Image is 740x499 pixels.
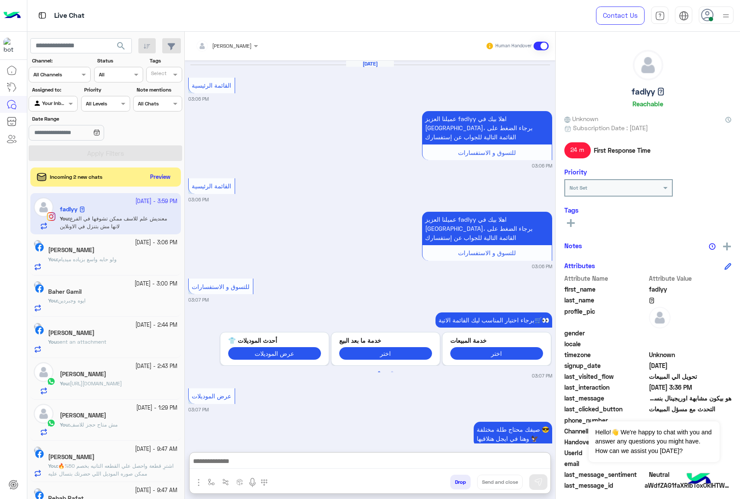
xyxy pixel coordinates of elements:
[32,86,77,94] label: Assigned to:
[204,475,219,489] button: select flow
[564,427,647,436] span: ChannelId
[564,448,647,457] span: UserId
[48,288,82,295] h5: Baher Gamil
[532,263,552,270] small: 03:06 PM
[219,475,233,489] button: Trigger scenario
[564,372,647,381] span: last_visited_flow
[47,419,56,427] img: WhatsApp
[228,336,321,345] p: أحدث الموديلات 👕
[564,328,647,338] span: gender
[48,463,57,469] span: You
[48,463,174,477] span: اشترِ قطعة واحصل علي القطعه التانيه بخصم 50%🔥 ممكن صوره الموديل اللي حضرتك بتسال عليه
[135,362,177,371] small: [DATE] - 2:43 PM
[339,336,432,345] p: خدمة ما بعد البيع
[532,372,552,379] small: 03:07 PM
[570,184,587,191] b: Not Set
[649,394,732,403] span: هو بيكون مشابهة اوريجينال بنسبه كام
[48,329,95,337] h5: Refat Abdelhakem
[48,463,58,469] b: :
[655,11,665,21] img: tab
[48,256,58,263] b: :
[649,350,732,359] span: Unknown
[136,404,177,412] small: [DATE] - 1:29 PM
[573,123,648,132] span: Subscription Date : [DATE]
[32,115,129,123] label: Date Range
[450,336,543,345] p: خدمة المبيعات
[450,475,471,489] button: Drop
[632,100,663,108] h6: Reachable
[564,295,647,305] span: last_name
[649,295,732,305] span: 𖤍
[649,274,732,283] span: Attribute Value
[135,239,177,247] small: [DATE] - 3:06 PM
[649,339,732,348] span: null
[60,421,69,428] span: You
[48,246,95,254] h5: Sherif Hamdy
[649,307,671,328] img: defaultAdmin.png
[564,350,647,359] span: timezone
[564,339,647,348] span: locale
[134,280,177,288] small: [DATE] - 3:00 PM
[34,362,53,382] img: defaultAdmin.png
[84,86,129,94] label: Priority
[594,146,651,155] span: First Response Time
[60,421,70,428] b: :
[458,249,516,256] span: للتسوق و الاستفسارات
[495,43,532,49] small: Human Handover
[135,321,177,329] small: [DATE] - 2:44 PM
[37,10,48,21] img: tab
[564,114,598,123] span: Unknown
[34,446,42,454] img: picture
[70,380,122,387] span: https://eagle.com.eg/products/pants-jogger-cut-saw-jo-931-w25?_pos=1&_psq=jo-931&_ss=e&_v=1.0
[35,450,44,458] img: Facebook
[32,57,90,65] label: Channel:
[532,162,552,169] small: 03:06 PM
[29,145,182,161] button: Apply Filters
[388,368,396,377] button: 2 of 2
[34,281,42,289] img: picture
[649,459,732,468] span: null
[236,479,243,486] img: create order
[48,453,95,461] h5: Zyad Nasr
[649,328,732,338] span: null
[193,477,204,488] img: send attachment
[34,323,42,331] img: picture
[649,372,732,381] span: تحويل الي المبيعات
[58,297,85,304] span: ايوه وجبردين
[222,479,229,486] img: Trigger scenario
[564,416,647,425] span: phone_number
[564,437,647,446] span: HandoverOn
[50,173,102,181] span: Incoming 2 new chats
[477,475,523,489] button: Send and close
[649,470,732,479] span: 0
[212,43,252,49] span: [PERSON_NAME]
[720,10,731,21] img: profile
[422,111,552,144] p: 21/9/2025, 3:06 PM
[684,464,714,495] img: hulul-logo.png
[645,481,731,490] span: aWdfZAG1faXRlbToxOklHTWVzc2FnZAUlEOjE3ODQxNDAxOTYyNzg0NDQyOjM0MDI4MjM2Njg0MTcxMDMwMTI0NDI1OTc0MDg...
[339,347,432,360] button: اختر
[147,171,174,184] button: Preview
[450,347,543,360] button: اختر
[709,243,716,250] img: notes
[564,459,647,468] span: email
[649,285,732,294] span: fadlyy
[564,285,647,294] span: first_name
[564,262,595,269] h6: Attributes
[35,284,44,293] img: Facebook
[633,50,663,80] img: defaultAdmin.png
[34,488,42,496] img: picture
[188,95,209,102] small: 03:06 PM
[247,477,258,488] img: send voice note
[150,57,181,65] label: Tags
[192,182,231,190] span: القائمة الرئيسية
[564,168,587,176] h6: Priority
[346,61,394,67] h6: [DATE]
[596,7,645,25] a: Contact Us
[564,394,647,403] span: last_message
[564,307,647,327] span: profile_pic
[228,347,321,360] button: عرض الموديلات
[34,404,53,423] img: defaultAdmin.png
[679,11,689,21] img: tab
[135,445,177,453] small: [DATE] - 9:47 AM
